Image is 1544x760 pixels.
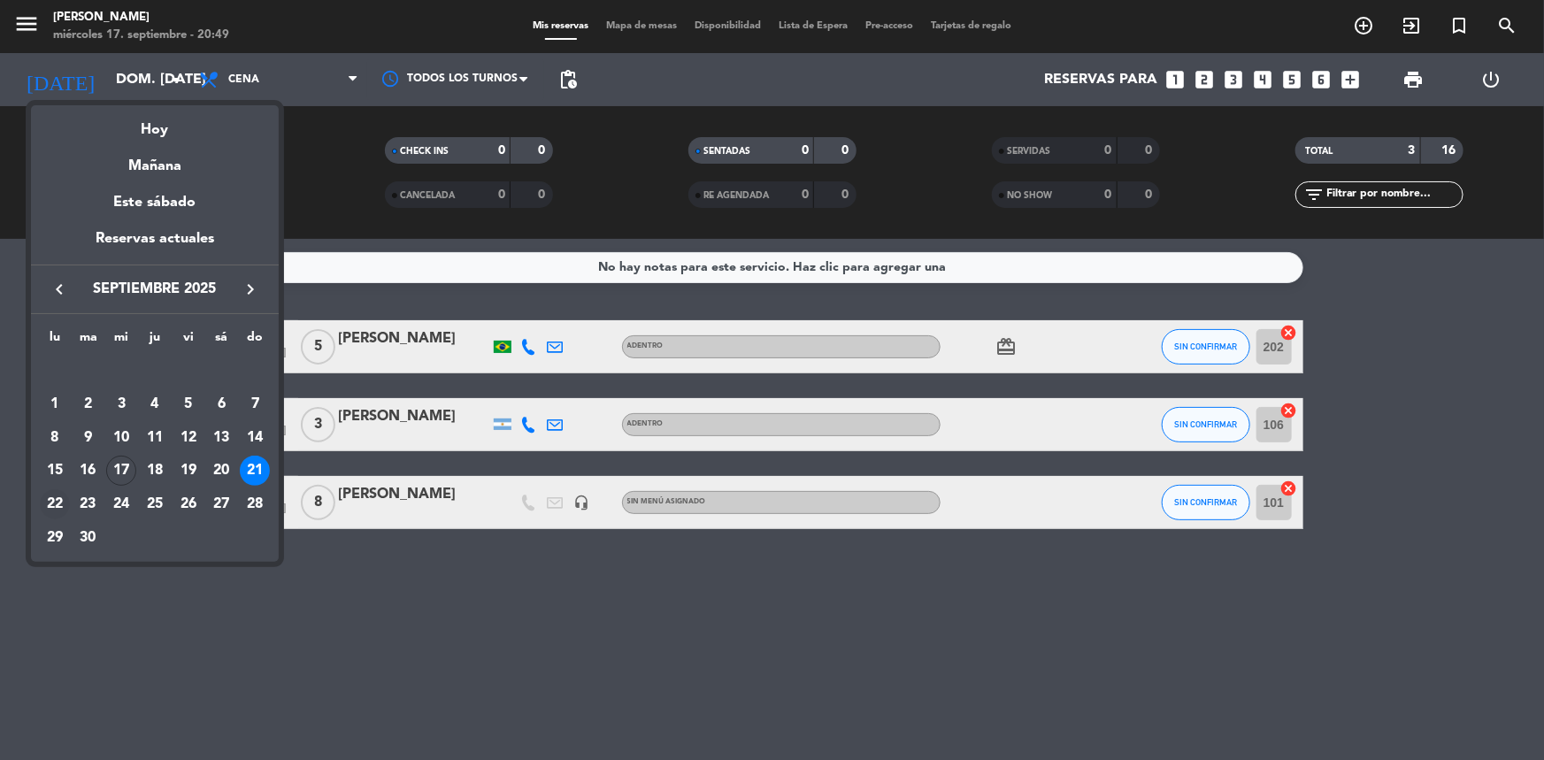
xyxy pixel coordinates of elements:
div: 25 [140,489,170,519]
td: 23 de septiembre de 2025 [72,487,105,521]
td: 1 de septiembre de 2025 [38,388,72,421]
div: 10 [106,423,136,453]
div: 22 [40,489,70,519]
th: lunes [38,327,72,355]
div: 11 [140,423,170,453]
div: 23 [73,489,104,519]
div: 12 [173,423,204,453]
td: 29 de septiembre de 2025 [38,521,72,555]
div: 20 [206,456,236,486]
button: keyboard_arrow_left [43,278,75,301]
div: 14 [240,423,270,453]
td: 21 de septiembre de 2025 [238,455,272,488]
th: martes [72,327,105,355]
th: sábado [205,327,239,355]
i: keyboard_arrow_right [240,279,261,300]
div: 17 [106,456,136,486]
div: 16 [73,456,104,486]
td: SEP. [38,354,272,388]
th: miércoles [104,327,138,355]
td: 5 de septiembre de 2025 [172,388,205,421]
div: 7 [240,389,270,419]
td: 16 de septiembre de 2025 [72,455,105,488]
td: 12 de septiembre de 2025 [172,421,205,455]
div: 19 [173,456,204,486]
td: 6 de septiembre de 2025 [205,388,239,421]
div: 8 [40,423,70,453]
td: 11 de septiembre de 2025 [138,421,172,455]
td: 4 de septiembre de 2025 [138,388,172,421]
div: 18 [140,456,170,486]
div: 26 [173,489,204,519]
div: 2 [73,389,104,419]
th: domingo [238,327,272,355]
td: 9 de septiembre de 2025 [72,421,105,455]
div: 15 [40,456,70,486]
i: keyboard_arrow_left [49,279,70,300]
td: 14 de septiembre de 2025 [238,421,272,455]
th: jueves [138,327,172,355]
div: Hoy [31,105,279,142]
td: 22 de septiembre de 2025 [38,487,72,521]
td: 20 de septiembre de 2025 [205,455,239,488]
div: 27 [206,489,236,519]
span: septiembre 2025 [75,278,234,301]
td: 26 de septiembre de 2025 [172,487,205,521]
div: 21 [240,456,270,486]
td: 8 de septiembre de 2025 [38,421,72,455]
div: 1 [40,389,70,419]
td: 17 de septiembre de 2025 [104,455,138,488]
td: 10 de septiembre de 2025 [104,421,138,455]
td: 19 de septiembre de 2025 [172,455,205,488]
div: Este sábado [31,178,279,227]
div: 29 [40,523,70,553]
td: 27 de septiembre de 2025 [205,487,239,521]
td: 30 de septiembre de 2025 [72,521,105,555]
div: 9 [73,423,104,453]
div: 28 [240,489,270,519]
div: 30 [73,523,104,553]
div: 4 [140,389,170,419]
td: 24 de septiembre de 2025 [104,487,138,521]
button: keyboard_arrow_right [234,278,266,301]
td: 15 de septiembre de 2025 [38,455,72,488]
th: viernes [172,327,205,355]
td: 3 de septiembre de 2025 [104,388,138,421]
div: Mañana [31,142,279,178]
td: 25 de septiembre de 2025 [138,487,172,521]
div: 5 [173,389,204,419]
div: 24 [106,489,136,519]
div: 6 [206,389,236,419]
div: 13 [206,423,236,453]
td: 2 de septiembre de 2025 [72,388,105,421]
td: 18 de septiembre de 2025 [138,455,172,488]
div: 3 [106,389,136,419]
div: Reservas actuales [31,227,279,264]
td: 13 de septiembre de 2025 [205,421,239,455]
td: 7 de septiembre de 2025 [238,388,272,421]
td: 28 de septiembre de 2025 [238,487,272,521]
